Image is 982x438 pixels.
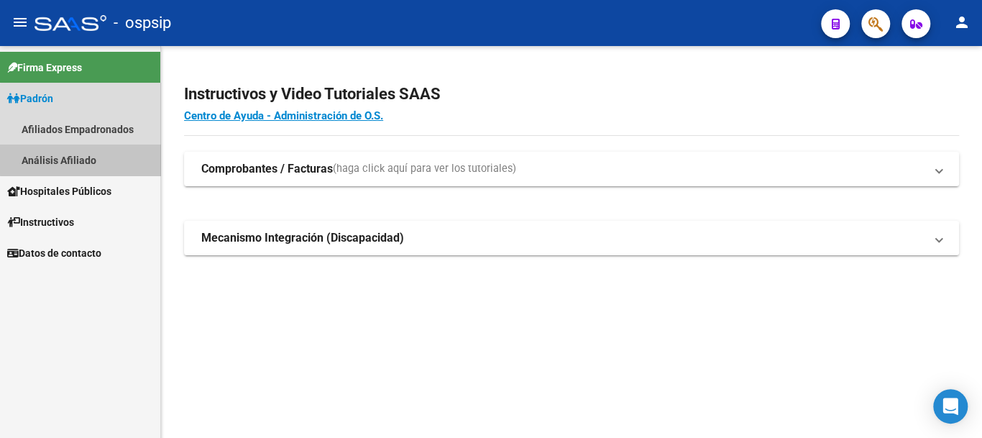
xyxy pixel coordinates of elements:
strong: Mecanismo Integración (Discapacidad) [201,230,404,246]
span: (haga click aquí para ver los tutoriales) [333,161,516,177]
span: Padrón [7,91,53,106]
div: Open Intercom Messenger [933,389,968,424]
span: Hospitales Públicos [7,183,111,199]
mat-expansion-panel-header: Mecanismo Integración (Discapacidad) [184,221,959,255]
h2: Instructivos y Video Tutoriales SAAS [184,81,959,108]
mat-icon: menu [12,14,29,31]
mat-expansion-panel-header: Comprobantes / Facturas(haga click aquí para ver los tutoriales) [184,152,959,186]
a: Centro de Ayuda - Administración de O.S. [184,109,383,122]
span: Datos de contacto [7,245,101,261]
span: Firma Express [7,60,82,76]
mat-icon: person [953,14,970,31]
strong: Comprobantes / Facturas [201,161,333,177]
span: - ospsip [114,7,171,39]
span: Instructivos [7,214,74,230]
